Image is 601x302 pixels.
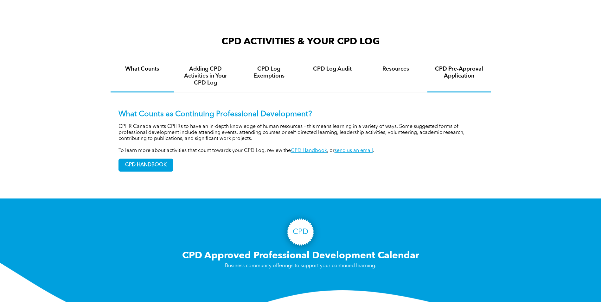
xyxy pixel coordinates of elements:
[243,66,295,79] h4: CPD Log Exemptions
[293,228,308,237] h3: CPD
[116,66,168,72] h4: What Counts
[119,159,173,171] span: CPD HANDBOOK
[221,37,380,47] span: CPD ACTIVITIES & YOUR CPD LOG
[118,148,483,154] p: To learn more about activities that count towards your CPD Log, review the , or .
[118,159,173,172] a: CPD HANDBOOK
[118,124,483,142] p: CPHR Canada wants CPHRs to have an in-depth knowledge of human resources – this means learning in...
[180,66,232,86] h4: Adding CPD Activities in Your CPD Log
[182,251,419,261] span: CPD Approved Professional Development Calendar
[291,148,327,153] a: CPD Handbook
[335,148,373,153] a: send us an email
[306,66,358,72] h4: CPD Log Audit
[118,110,483,119] p: What Counts as Continuing Professional Development?
[370,66,422,72] h4: Resources
[433,66,485,79] h4: CPD Pre-Approval Application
